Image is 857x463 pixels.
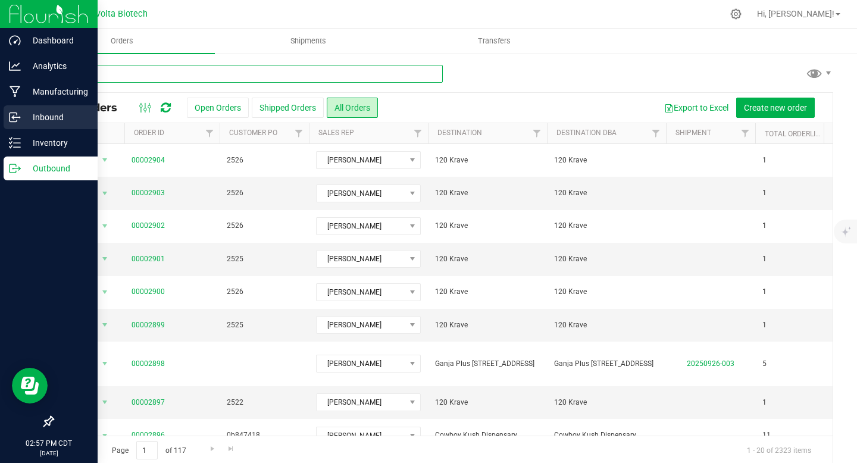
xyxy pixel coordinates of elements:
p: Inbound [21,110,92,124]
a: 00002900 [132,286,165,298]
span: 120 Krave [435,320,540,331]
span: [PERSON_NAME] [317,284,405,301]
span: Hi, [PERSON_NAME]! [757,9,834,18]
span: 2526 [227,155,302,166]
span: 120 Krave [435,286,540,298]
span: select [98,251,112,267]
a: Destination DBA [556,129,617,137]
span: 1 [762,286,767,298]
a: Filter [736,123,755,143]
a: 00002899 [132,320,165,331]
span: 2525 [227,320,302,331]
p: Manufacturing [21,85,92,99]
p: [DATE] [5,449,92,458]
span: select [98,284,112,301]
inline-svg: Manufacturing [9,86,21,98]
span: [PERSON_NAME] [317,251,405,267]
span: [PERSON_NAME] [317,394,405,411]
span: 120 Krave [435,220,540,232]
span: 2522 [227,397,302,408]
span: [PERSON_NAME] [317,355,405,372]
span: [PERSON_NAME] [317,317,405,333]
inline-svg: Inventory [9,137,21,149]
span: Page of 117 [102,441,196,459]
a: 00002904 [132,155,165,166]
a: Orders [29,29,215,54]
span: 2526 [227,187,302,199]
span: 120 Krave [554,397,659,408]
span: 1 - 20 of 2323 items [737,441,821,459]
span: [PERSON_NAME] [317,427,405,444]
p: Inventory [21,136,92,150]
span: Create new order [744,103,807,112]
span: 1 [762,155,767,166]
p: 02:57 PM CDT [5,438,92,449]
span: select [98,394,112,411]
span: 120 Krave [435,397,540,408]
a: Order ID [134,129,164,137]
span: 1 [762,320,767,331]
a: Go to the last page [223,441,240,457]
span: 120 Krave [554,320,659,331]
a: Filter [646,123,666,143]
span: select [98,218,112,234]
span: Cowboy Kush Dispensary [554,430,659,441]
a: Shipments [215,29,401,54]
span: 0b847418 [227,430,302,441]
span: 120 Krave [435,187,540,199]
span: Volta Biotech [95,9,148,19]
span: 1 [762,254,767,265]
a: 20250926-003 [687,359,734,368]
a: Customer PO [229,129,277,137]
span: select [98,185,112,202]
a: 00002901 [132,254,165,265]
span: 2526 [227,286,302,298]
span: Transfers [462,36,527,46]
p: Analytics [21,59,92,73]
span: 120 Krave [554,254,659,265]
span: [PERSON_NAME] [317,152,405,168]
span: 1 [762,187,767,199]
a: 00002896 [132,430,165,441]
button: Open Orders [187,98,249,118]
a: Filter [408,123,428,143]
a: Shipment [675,129,711,137]
a: Filter [527,123,547,143]
a: Destination [437,129,482,137]
span: select [98,355,112,372]
span: Cowboy Kush Dispensary [435,430,540,441]
span: 120 Krave [435,155,540,166]
a: 00002903 [132,187,165,199]
span: Orders [95,36,149,46]
span: select [98,152,112,168]
span: [PERSON_NAME] [317,185,405,202]
a: Transfers [401,29,587,54]
span: 5 [762,358,767,370]
span: [PERSON_NAME] [317,218,405,234]
span: 1 [762,220,767,232]
a: 00002897 [132,397,165,408]
span: select [98,427,112,444]
span: 120 Krave [554,187,659,199]
span: Ganja Plus [STREET_ADDRESS] [554,358,659,370]
button: Shipped Orders [252,98,324,118]
inline-svg: Inbound [9,111,21,123]
iframe: Resource center [12,368,48,403]
p: Dashboard [21,33,92,48]
span: 120 Krave [554,286,659,298]
a: 00002902 [132,220,165,232]
span: 11 [762,430,771,441]
a: Sales Rep [318,129,354,137]
span: select [98,317,112,333]
span: 1 [762,397,767,408]
span: Ganja Plus [STREET_ADDRESS] [435,358,540,370]
button: Create new order [736,98,815,118]
a: Go to the next page [204,441,221,457]
div: Manage settings [728,8,743,20]
inline-svg: Analytics [9,60,21,72]
a: Filter [200,123,220,143]
input: Search Order ID, Destination, Customer PO... [52,65,443,83]
span: Shipments [274,36,342,46]
span: 120 Krave [435,254,540,265]
span: 120 Krave [554,155,659,166]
